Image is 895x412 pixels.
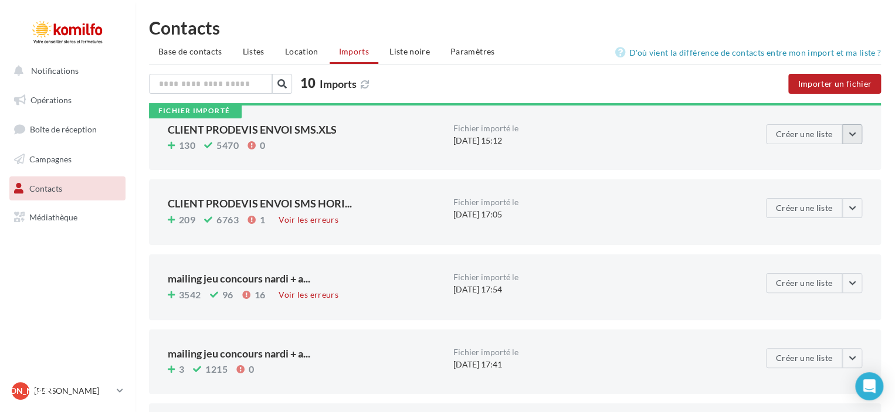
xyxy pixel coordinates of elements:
[389,46,430,56] span: Liste noire
[249,365,254,374] span: 0
[9,380,126,402] a: [PERSON_NAME] [PERSON_NAME]
[30,95,72,105] span: Opérations
[453,124,739,132] div: Fichier importé le
[450,46,495,56] span: Paramètres
[7,88,128,113] a: Opérations
[7,117,128,142] a: Boîte de réception
[34,385,112,397] p: [PERSON_NAME]
[260,141,265,150] span: 0
[260,215,265,224] span: 1
[205,365,228,374] span: 1215
[453,273,739,281] div: Fichier importé le
[453,348,739,356] div: Fichier importé le
[168,348,310,359] span: mailing jeu concours nardi + a...
[766,348,842,368] button: Créer une liste
[7,147,128,172] a: Campagnes
[274,288,343,301] div: Voir les erreurs
[855,372,883,400] div: Open Intercom Messenger
[31,66,79,76] span: Notifications
[453,273,739,295] div: [DATE] 17:54
[168,198,352,209] span: CLIENT PRODEVIS ENVOI SMS HORI...
[274,213,343,226] div: Voir les erreurs
[254,290,265,299] span: 16
[179,141,195,150] span: 130
[29,154,72,164] span: Campagnes
[453,348,739,370] div: [DATE] 17:41
[179,290,201,299] span: 3542
[7,176,128,201] a: Contacts
[179,215,195,224] span: 209
[168,124,444,135] div: CLIENT PRODEVIS ENVOI SMS.XLS
[216,141,239,150] span: 5470
[222,290,233,299] span: 96
[168,273,310,284] span: mailing jeu concours nardi + a...
[30,124,97,134] span: Boîte de réception
[158,107,230,115] div: Fichier importé
[766,273,842,293] button: Créer une liste
[766,198,842,218] button: Créer une liste
[7,205,128,230] a: Médiathèque
[29,212,77,222] span: Médiathèque
[7,59,123,83] button: Notifications
[149,19,881,36] h1: Contacts
[453,198,739,206] div: Fichier importé le
[216,215,239,224] span: 6763
[320,77,357,90] span: Imports
[615,46,881,60] a: D'où vient la différence de contacts entre mon import et ma liste ?
[243,46,265,56] span: Listes
[300,77,316,90] span: 10
[453,124,739,147] div: [DATE] 15:12
[179,365,184,374] span: 3
[453,198,739,220] div: [DATE] 17:05
[29,183,62,193] span: Contacts
[158,46,222,56] span: Base de contacts
[766,124,842,144] button: Créer une liste
[788,74,881,94] button: Importer un fichier
[285,46,318,56] span: Location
